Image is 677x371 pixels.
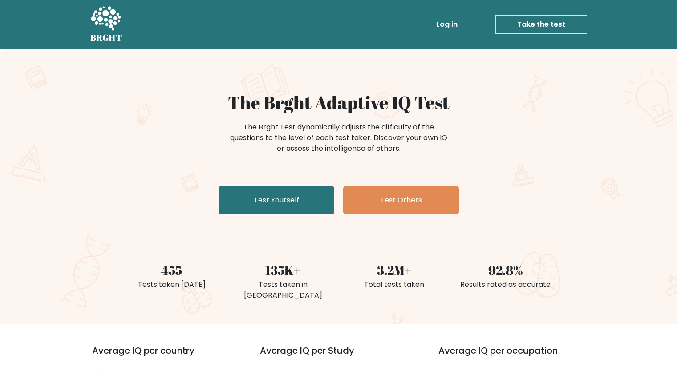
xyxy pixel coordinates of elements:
[344,261,445,279] div: 3.2M+
[122,279,222,290] div: Tests taken [DATE]
[219,186,334,214] a: Test Yourself
[455,279,556,290] div: Results rated as accurate
[455,261,556,279] div: 92.8%
[92,345,228,367] h3: Average IQ per country
[260,345,417,367] h3: Average IQ per Study
[122,92,556,113] h1: The Brght Adaptive IQ Test
[233,261,333,279] div: 135K+
[122,261,222,279] div: 455
[438,345,596,367] h3: Average IQ per occupation
[344,279,445,290] div: Total tests taken
[227,122,450,154] div: The Brght Test dynamically adjusts the difficulty of the questions to the level of each test take...
[495,15,587,34] a: Take the test
[90,4,122,45] a: BRGHT
[433,16,461,33] a: Log in
[343,186,459,214] a: Test Others
[233,279,333,301] div: Tests taken in [GEOGRAPHIC_DATA]
[90,32,122,43] h5: BRGHT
